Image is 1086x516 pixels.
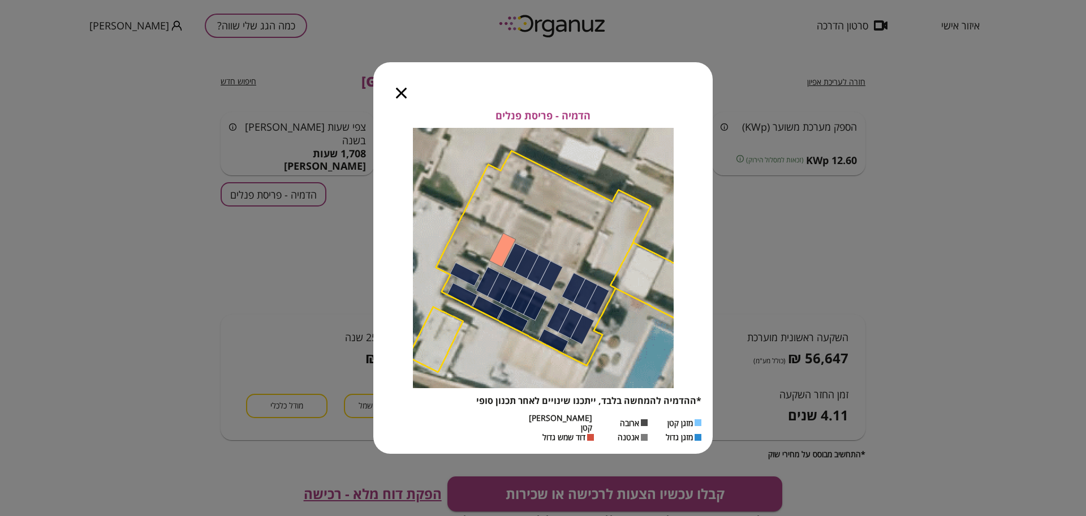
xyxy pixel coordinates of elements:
[413,128,674,388] img: Panels layout
[476,394,701,407] span: *ההדמיה להמחשה בלבד, ייתכנו שינויים לאחר תכנון סופי
[542,432,585,442] span: דוד שמש גדול
[529,413,592,433] span: [PERSON_NAME] קטן
[620,418,639,428] span: ארובה
[666,432,693,442] span: מזגן גדול
[495,110,591,122] span: הדמיה - פריסת פנלים
[618,432,639,442] span: אנטנה
[667,418,693,428] span: מזגן קטן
